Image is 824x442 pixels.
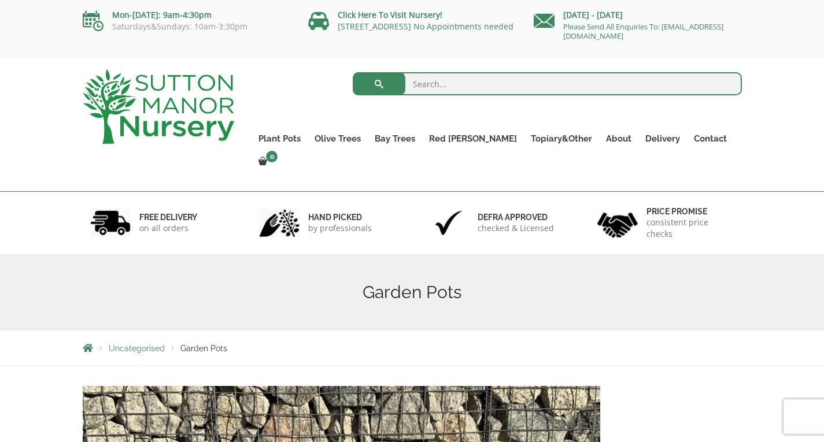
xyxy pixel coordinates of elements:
p: Mon-[DATE]: 9am-4:30pm [83,8,291,22]
h1: Garden Pots [83,282,742,303]
a: Red [PERSON_NAME] [422,131,524,147]
p: on all orders [139,222,197,234]
p: by professionals [308,222,372,234]
img: logo [83,69,234,144]
a: Delivery [638,131,687,147]
img: 1.jpg [90,208,131,237]
a: Plant Pots [252,131,308,147]
nav: Breadcrumbs [83,343,742,352]
span: Garden Pots [180,344,227,353]
a: Please Send All Enquiries To: [EMAIL_ADDRESS][DOMAIN_NAME] [563,21,723,41]
input: Search... [353,72,742,95]
a: Topiary&Other [524,131,599,147]
a: 0 [252,154,281,170]
p: Saturdays&Sundays: 10am-3:30pm [83,22,291,31]
p: consistent price checks [646,217,734,240]
a: Contact [687,131,734,147]
h6: FREE DELIVERY [139,212,197,222]
img: 2.jpg [259,208,300,237]
img: 4.jpg [597,205,638,240]
img: 3.jpg [428,208,469,237]
h6: Price promise [646,206,734,217]
a: Olive Trees [308,131,368,147]
a: Bay Trees [368,131,422,147]
p: [DATE] - [DATE] [534,8,742,22]
h6: hand picked [308,212,372,222]
h6: Defra approved [478,212,554,222]
a: Uncategorised [109,344,165,353]
a: About [599,131,638,147]
p: checked & Licensed [478,222,554,234]
span: 0 [266,151,278,162]
a: [STREET_ADDRESS] No Appointments needed [338,21,513,32]
a: Click Here To Visit Nursery! [338,9,442,20]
